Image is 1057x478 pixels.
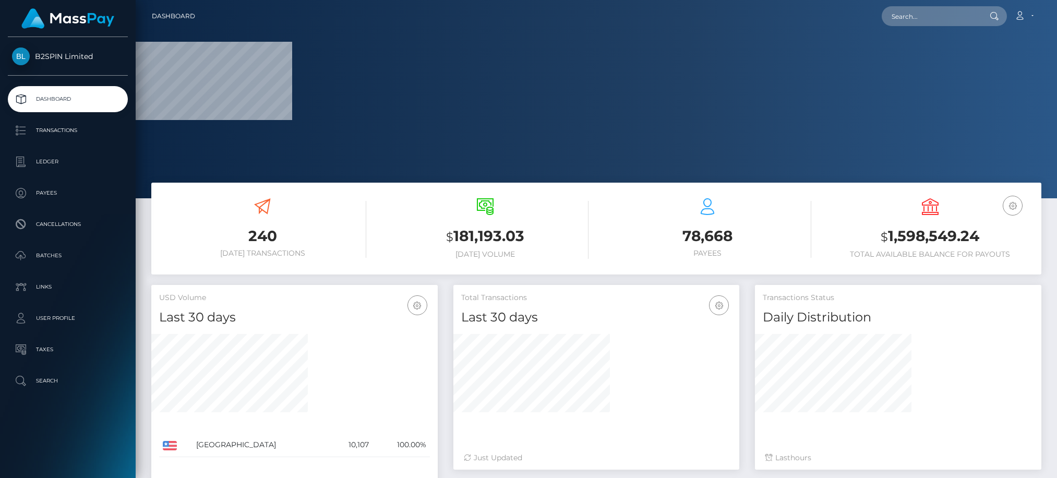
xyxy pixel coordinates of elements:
[12,185,124,201] p: Payees
[8,86,128,112] a: Dashboard
[464,452,729,463] div: Just Updated
[159,226,366,246] h3: 240
[604,249,811,258] h6: Payees
[461,293,732,303] h5: Total Transactions
[882,6,980,26] input: Search...
[8,52,128,61] span: B2SPIN Limited
[604,226,811,246] h3: 78,668
[446,230,453,244] small: $
[12,279,124,295] p: Links
[8,211,128,237] a: Cancellations
[12,310,124,326] p: User Profile
[763,293,1034,303] h5: Transactions Status
[159,249,366,258] h6: [DATE] Transactions
[373,433,430,457] td: 100.00%
[765,452,1031,463] div: Last hours
[461,308,732,327] h4: Last 30 days
[382,226,589,247] h3: 181,193.03
[881,230,888,244] small: $
[8,180,128,206] a: Payees
[12,217,124,232] p: Cancellations
[12,123,124,138] p: Transactions
[12,47,30,65] img: B2SPIN Limited
[21,8,114,29] img: MassPay Logo
[12,248,124,264] p: Batches
[8,274,128,300] a: Links
[329,433,373,457] td: 10,107
[382,250,589,259] h6: [DATE] Volume
[8,368,128,394] a: Search
[12,342,124,357] p: Taxes
[12,373,124,389] p: Search
[12,91,124,107] p: Dashboard
[12,154,124,170] p: Ledger
[827,250,1034,259] h6: Total Available Balance for Payouts
[8,117,128,144] a: Transactions
[159,293,430,303] h5: USD Volume
[827,226,1034,247] h3: 1,598,549.24
[193,433,329,457] td: [GEOGRAPHIC_DATA]
[152,5,195,27] a: Dashboard
[8,243,128,269] a: Batches
[163,441,177,450] img: US.png
[159,308,430,327] h4: Last 30 days
[8,305,128,331] a: User Profile
[763,308,1034,327] h4: Daily Distribution
[8,149,128,175] a: Ledger
[8,337,128,363] a: Taxes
